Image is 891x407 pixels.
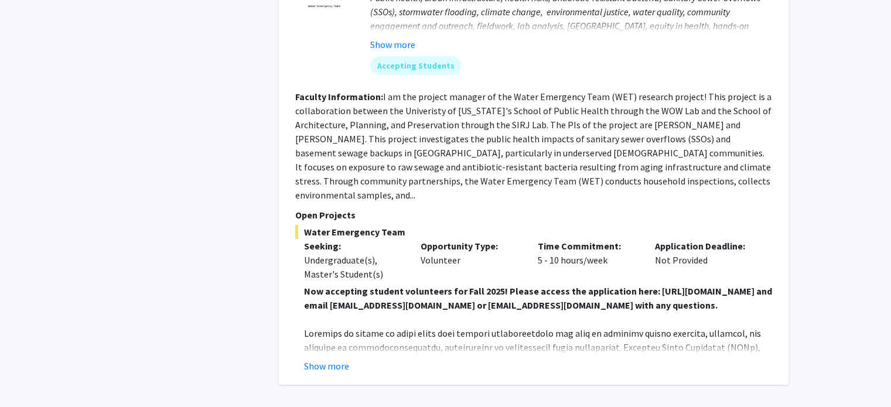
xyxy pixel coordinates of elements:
iframe: Chat [841,354,882,398]
p: Time Commitment: [538,239,637,253]
div: Not Provided [646,239,763,281]
button: Show more [304,359,349,373]
button: Show more [370,37,415,52]
span: Water Emergency Team [295,225,772,239]
b: Faculty Information: [295,91,383,102]
p: Seeking: [304,239,404,253]
fg-read-more: I am the project manager of the Water Emergency Team (WET) research project! This project is a co... [295,91,771,201]
p: Open Projects [295,208,772,222]
div: 5 - 10 hours/week [529,239,646,281]
p: Application Deadline: [655,239,755,253]
p: Opportunity Type: [421,239,520,253]
mat-chip: Accepting Students [370,56,462,75]
div: Undergraduate(s), Master's Student(s) [304,253,404,281]
div: Volunteer [412,239,529,281]
strong: Now accepting student volunteers for Fall 2025! Please access the application here: [URL][DOMAIN_... [304,285,772,311]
